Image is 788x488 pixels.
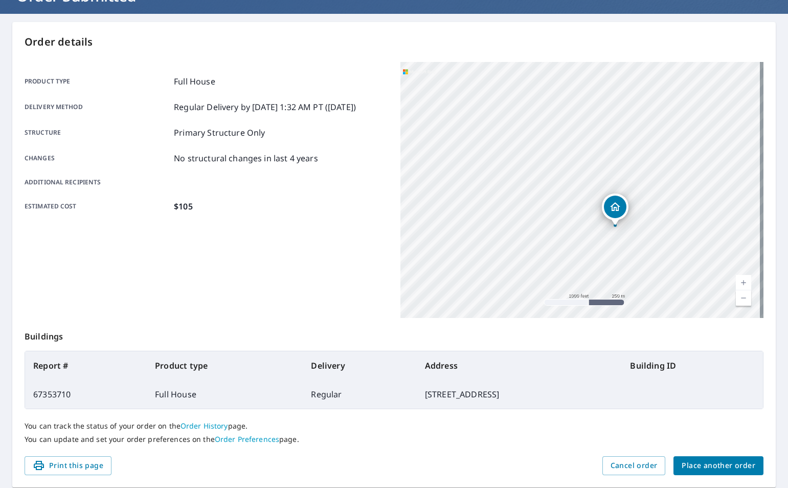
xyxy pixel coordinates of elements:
[417,380,622,409] td: [STREET_ADDRESS]
[673,456,763,475] button: Place another order
[25,75,170,88] p: Product type
[736,275,751,290] a: Current Level 15, Zoom In
[215,434,279,444] a: Order Preferences
[736,290,751,306] a: Current Level 15, Zoom Out
[25,200,170,213] p: Estimated cost
[25,34,763,50] p: Order details
[147,380,303,409] td: Full House
[611,459,658,472] span: Cancel order
[25,435,763,444] p: You can update and set your order preferences on the page.
[25,456,111,475] button: Print this page
[602,194,628,225] div: Dropped pin, building 1, Residential property, 10173 W 135th Ave Cedar Lake, IN 46303
[25,421,763,431] p: You can track the status of your order on the page.
[25,318,763,351] p: Buildings
[25,178,170,187] p: Additional recipients
[303,351,416,380] th: Delivery
[25,126,170,139] p: Structure
[417,351,622,380] th: Address
[25,351,147,380] th: Report #
[602,456,666,475] button: Cancel order
[174,75,215,88] p: Full House
[622,351,763,380] th: Building ID
[682,459,755,472] span: Place another order
[25,152,170,164] p: Changes
[303,380,416,409] td: Regular
[174,126,265,139] p: Primary Structure Only
[147,351,303,380] th: Product type
[33,459,103,472] span: Print this page
[174,200,193,213] p: $105
[181,421,228,431] a: Order History
[174,152,318,164] p: No structural changes in last 4 years
[25,101,170,113] p: Delivery method
[174,101,356,113] p: Regular Delivery by [DATE] 1:32 AM PT ([DATE])
[25,380,147,409] td: 67353710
